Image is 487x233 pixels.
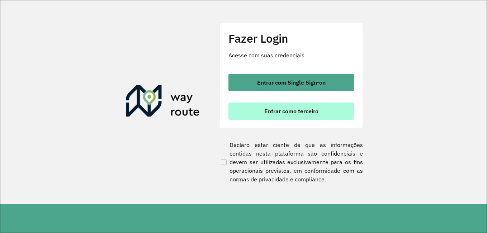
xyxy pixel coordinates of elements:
[264,108,318,114] span: Entrar como terceiro
[126,85,200,119] img: Roteirizador AmbevTech
[228,103,354,120] button: button
[228,32,354,45] h2: Fazer Login
[219,141,363,184] label: Declaro estar ciente de que as informações contidas nesta plataforma são confidenciais e devem se...
[228,51,354,60] p: Acesse com suas credenciais
[257,80,326,85] span: Entrar com Single Sign-on
[228,74,354,91] button: button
